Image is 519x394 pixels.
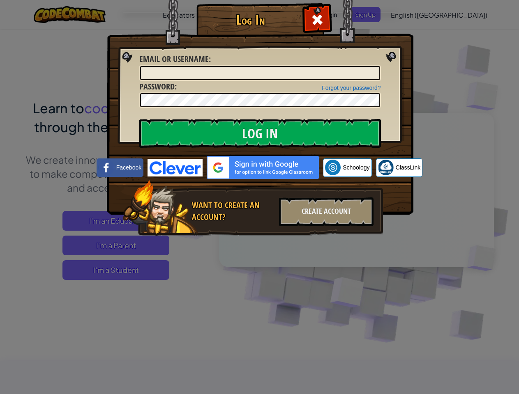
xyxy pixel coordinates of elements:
[207,156,319,179] img: gplus_sso_button2.svg
[396,163,421,172] span: ClassLink
[279,197,374,226] div: Create Account
[148,159,203,176] img: clever-logo-blue.png
[116,163,141,172] span: Facebook
[322,85,381,91] a: Forgot your password?
[139,81,177,93] label: :
[99,160,114,175] img: facebook_small.png
[325,160,341,175] img: schoology.png
[139,81,175,92] span: Password
[378,160,394,175] img: classlink-logo-small.png
[343,163,369,172] span: Schoology
[192,199,274,223] div: Want to create an account?
[139,119,381,148] input: Log In
[139,53,211,65] label: :
[139,53,209,64] span: Email or Username
[198,13,303,27] h1: Log In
